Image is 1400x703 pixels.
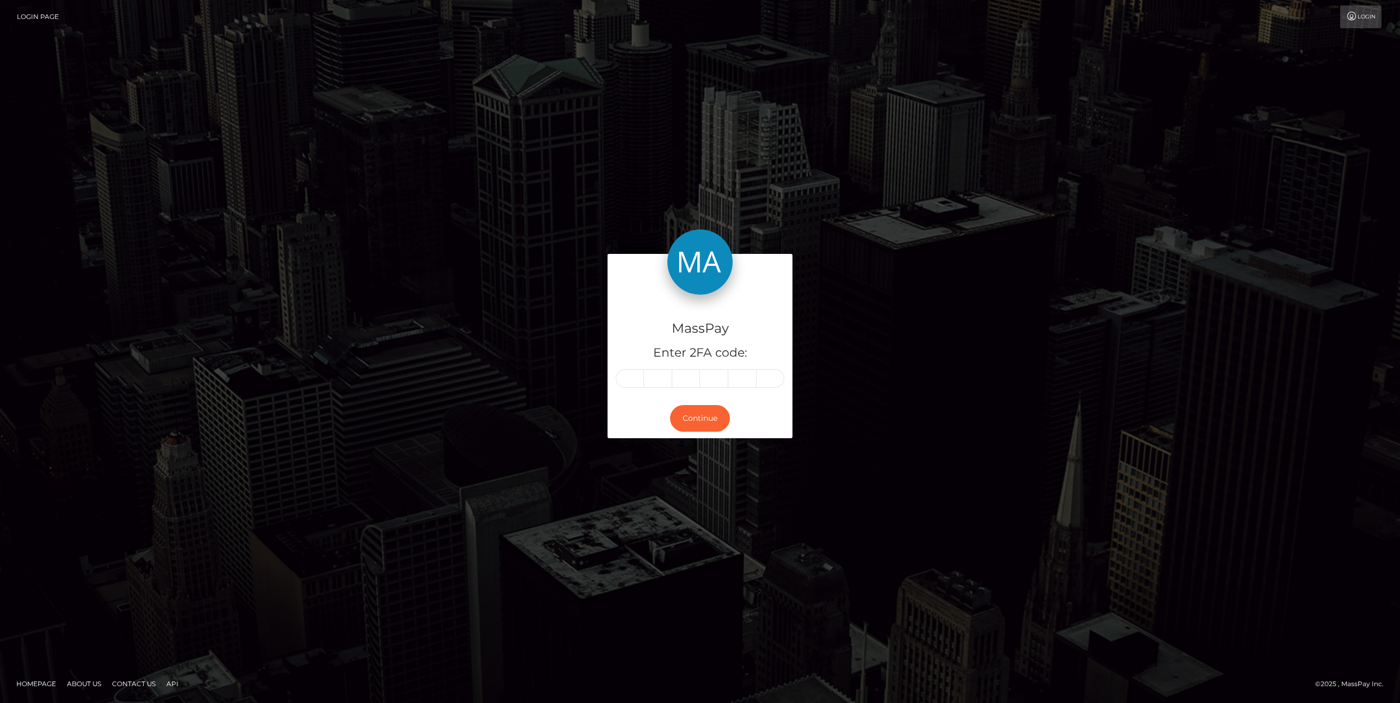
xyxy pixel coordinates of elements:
[1340,5,1382,28] a: Login
[667,229,733,295] img: MassPay
[108,675,160,692] a: Contact Us
[162,675,183,692] a: API
[63,675,106,692] a: About Us
[616,319,784,338] h4: MassPay
[1315,678,1392,690] div: © 2025 , MassPay Inc.
[17,5,59,28] a: Login Page
[12,675,60,692] a: Homepage
[616,345,784,362] h5: Enter 2FA code:
[670,405,730,432] button: Continue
